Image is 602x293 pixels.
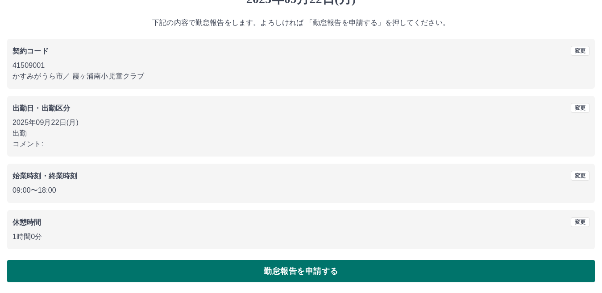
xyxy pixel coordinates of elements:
p: 下記の内容で勤怠報告をします。よろしければ 「勤怠報告を申請する」を押してください。 [7,17,595,28]
p: 出勤 [12,128,590,139]
b: 出勤日・出勤区分 [12,104,70,112]
button: 変更 [571,171,590,181]
p: 2025年09月22日(月) [12,117,590,128]
button: 変更 [571,103,590,113]
button: 変更 [571,46,590,56]
p: 1時間0分 [12,231,590,242]
button: 変更 [571,217,590,227]
p: 09:00 〜 18:00 [12,185,590,196]
p: 41509001 [12,60,590,71]
b: 契約コード [12,47,49,55]
b: 始業時刻・終業時刻 [12,172,77,180]
button: 勤怠報告を申請する [7,260,595,282]
p: コメント: [12,139,590,149]
b: 休憩時間 [12,219,42,226]
p: かすみがうら市 ／ 霞ヶ浦南小児童クラブ [12,71,590,82]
